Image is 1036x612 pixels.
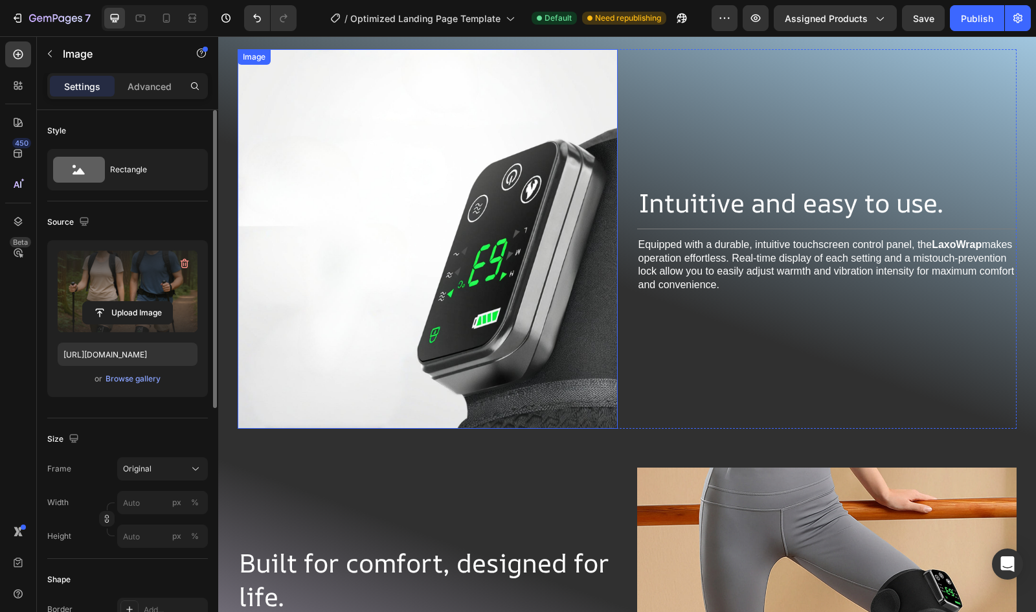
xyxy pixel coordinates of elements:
[106,373,161,385] div: Browse gallery
[64,80,100,93] p: Settings
[774,5,897,31] button: Assigned Products
[172,530,181,542] div: px
[785,12,868,25] span: Assigned Products
[902,5,945,31] button: Save
[82,301,173,324] button: Upload Image
[169,495,185,510] button: %
[47,125,66,137] div: Style
[110,155,189,185] div: Rectangle
[545,12,572,24] span: Default
[47,530,71,542] label: Height
[105,372,161,385] button: Browse gallery
[187,495,203,510] button: px
[714,203,763,214] strong: LaxoWrap
[913,13,934,24] span: Save
[187,528,203,544] button: px
[961,12,993,25] div: Publish
[58,343,197,366] input: https://example.com/image.jpg
[47,431,82,448] div: Size
[128,80,172,93] p: Advanced
[85,10,91,26] p: 7
[123,463,152,475] span: Original
[344,12,348,25] span: /
[95,371,102,387] span: or
[63,46,173,62] p: Image
[172,497,181,508] div: px
[419,148,799,185] h2: Intuitive and easy to use.
[244,5,297,31] div: Undo/Redo
[420,202,798,256] p: Equipped with a durable, intuitive touchscreen control panel, the makes operation effortless. Rea...
[47,574,71,585] div: Shape
[191,497,199,508] div: %
[47,214,92,231] div: Source
[169,528,185,544] button: %
[19,508,400,578] h2: Built for comfort, designed for life.
[117,457,208,481] button: Original
[47,497,69,508] label: Width
[5,5,96,31] button: 7
[992,549,1023,580] div: Open Intercom Messenger
[12,138,31,148] div: 450
[10,237,31,247] div: Beta
[117,491,208,514] input: px%
[218,36,1036,612] iframe: Design area
[47,463,71,475] label: Frame
[950,5,1004,31] button: Publish
[595,12,661,24] span: Need republishing
[350,12,501,25] span: Optimized Landing Page Template
[191,530,199,542] div: %
[117,525,208,548] input: px%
